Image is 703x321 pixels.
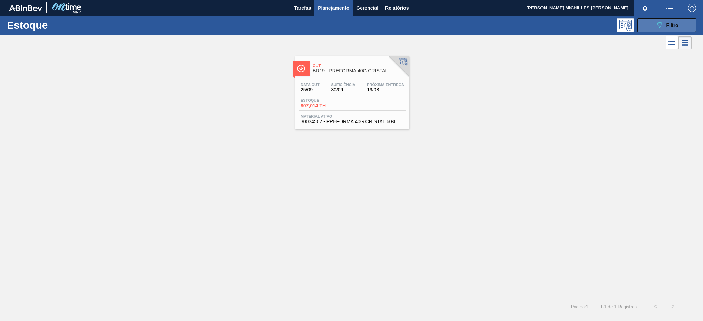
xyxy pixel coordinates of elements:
span: Próxima Entrega [367,82,404,87]
div: Visão em Cards [678,36,692,49]
span: BR19 - PREFORMA 40G CRISTAL [313,68,406,74]
button: Filtro [637,18,696,32]
span: Relatórios [385,4,409,12]
a: ÍconeOutBR19 - PREFORMA 40G CRISTALData out25/09Suficiência30/09Próxima Entrega19/08Estoque807,01... [290,51,413,129]
span: 25/09 [301,87,320,93]
img: Logout [688,4,696,12]
h1: Estoque [7,21,111,29]
span: Estoque [301,98,349,103]
span: Tarefas [294,4,311,12]
span: Out [313,64,406,68]
span: 1 - 1 de 1 Registros [599,304,637,309]
span: 807,014 TH [301,103,349,108]
span: Filtro [666,22,678,28]
span: 19/08 [367,87,404,93]
span: 30/09 [331,87,355,93]
span: Data out [301,82,320,87]
button: > [664,298,682,315]
div: Visão em Lista [666,36,678,49]
img: TNhmsLtSVTkK8tSr43FrP2fwEKptu5GPRR3wAAAABJRU5ErkJggg== [9,5,42,11]
span: Suficiência [331,82,355,87]
button: Notificações [634,3,656,13]
div: Pogramando: nenhum usuário selecionado [617,18,634,32]
span: Página : 1 [571,304,588,309]
span: 30034502 - PREFORMA 40G CRISTAL 60% REC [301,119,404,124]
img: userActions [666,4,674,12]
span: Material ativo [301,114,404,118]
button: < [647,298,664,315]
img: Ícone [297,64,305,73]
span: Planejamento [318,4,349,12]
span: Gerencial [356,4,378,12]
